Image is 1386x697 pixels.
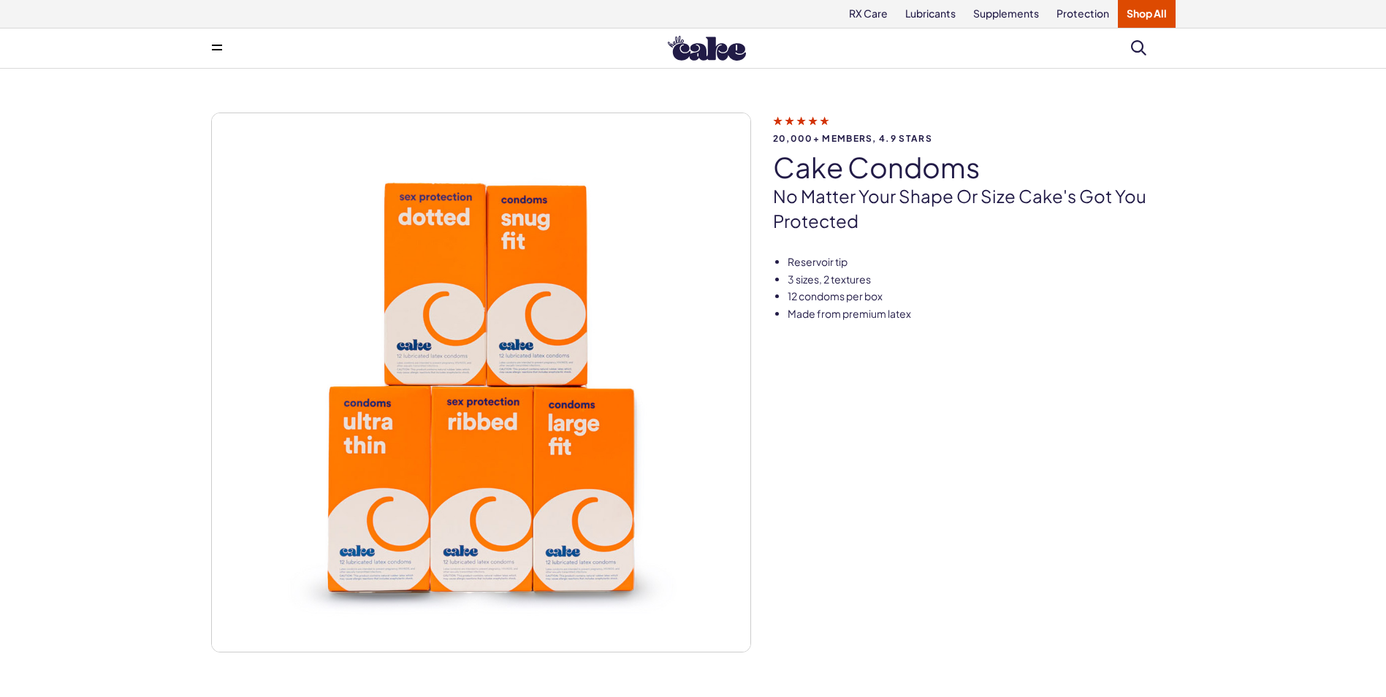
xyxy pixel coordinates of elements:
li: 12 condoms per box [788,289,1176,304]
a: 20,000+ members, 4.9 stars [773,114,1176,143]
li: Made from premium latex [788,307,1176,321]
img: Hello Cake [668,36,746,61]
span: 20,000+ members, 4.9 stars [773,134,1176,143]
li: 3 sizes, 2 textures [788,273,1176,287]
p: No matter your shape or size Cake's got you protected [773,184,1176,233]
li: Reservoir tip [788,255,1176,270]
img: Cake Condoms [212,113,750,652]
h1: Cake Condoms [773,152,1176,183]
